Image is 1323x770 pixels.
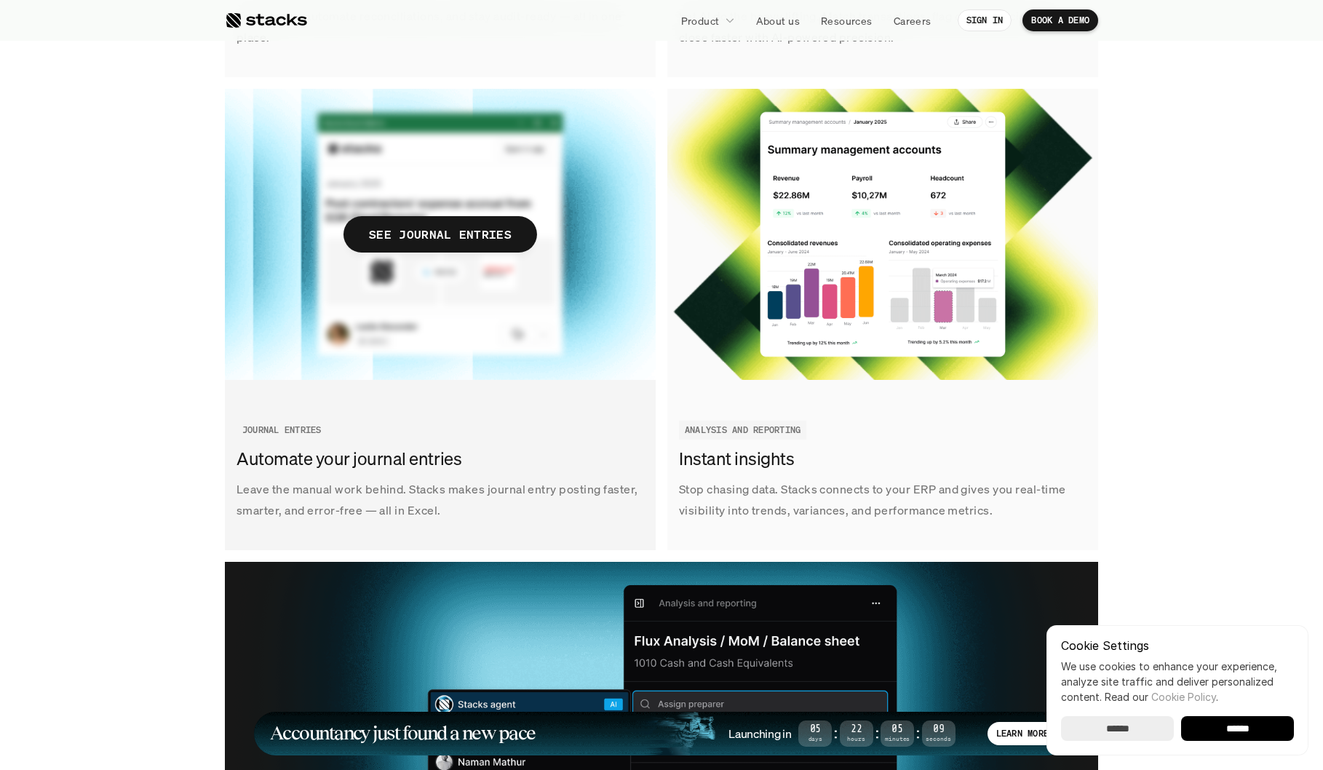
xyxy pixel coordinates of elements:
[922,726,955,734] span: 09
[798,726,832,734] span: 05
[237,479,644,521] p: Leave the manual work behind. Stacks makes journal entry posting faster, smarter, and error-free ...
[685,425,800,435] h2: ANALYSIS AND REPORTING
[1061,659,1294,704] p: We use cookies to enhance your experience, analyze site traffic and deliver personalized content.
[1151,691,1216,703] a: Cookie Policy
[679,447,1079,472] h3: Instant insights
[1061,640,1294,651] p: Cookie Settings
[1031,15,1089,25] p: BOOK A DEMO
[914,725,921,742] strong: :
[369,224,512,245] p: SEE JOURNAL ENTRIES
[922,737,955,742] span: Seconds
[254,712,1069,755] a: Accountancy just found a new paceLaunching in05Days:22Hours:05Minutes:09SecondsLEARN MORE
[756,13,800,28] p: About us
[798,737,832,742] span: Days
[270,725,536,742] h1: Accountancy just found a new pace
[343,216,537,253] span: SEE JOURNAL ENTRIES
[172,337,236,347] a: Privacy Policy
[840,737,873,742] span: Hours
[237,447,637,472] h3: Automate your journal entries
[747,7,808,33] a: About us
[242,425,322,435] h2: JOURNAL ENTRIES
[225,89,656,550] a: SEE JOURNAL ENTRIESLeave the manual work behind. Stacks makes journal entry posting faster, smart...
[873,725,881,742] strong: :
[881,737,914,742] span: Minutes
[996,729,1049,739] p: LEARN MORE
[966,15,1004,25] p: SIGN IN
[728,726,791,742] h4: Launching in
[1022,9,1098,31] a: BOOK A DEMO
[821,13,873,28] p: Resources
[812,7,881,33] a: Resources
[1105,691,1218,703] span: Read our .
[885,7,940,33] a: Careers
[881,726,914,734] span: 05
[679,479,1086,521] p: Stop chasing data. Stacks connects to your ERP and gives you real-time visibility into trends, va...
[667,89,1098,550] a: Stop chasing data. Stacks connects to your ERP and gives you real-time visibility into trends, va...
[681,13,720,28] p: Product
[840,726,873,734] span: 22
[958,9,1012,31] a: SIGN IN
[894,13,931,28] p: Careers
[832,725,839,742] strong: :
